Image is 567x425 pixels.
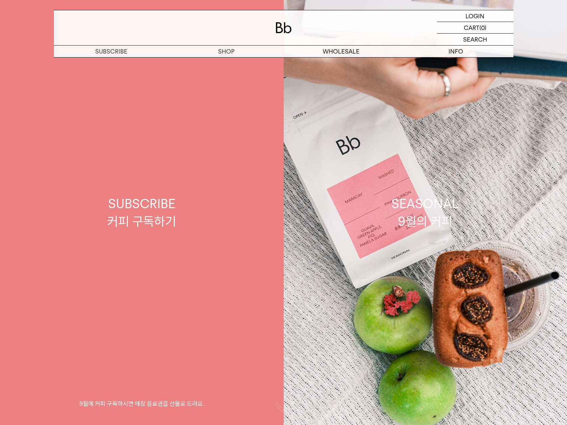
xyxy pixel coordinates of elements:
p: WHOLESALE [284,46,399,57]
img: 로고 [276,22,292,33]
p: LOGIN [465,10,484,22]
p: SEARCH [463,34,487,45]
p: CART [464,22,479,33]
p: INFO [399,46,513,57]
a: SHOP [169,46,284,57]
a: LOGIN [437,10,513,22]
div: SEASONAL 9월의 커피 [392,195,459,230]
div: SUBSCRIBE 커피 구독하기 [107,195,176,230]
a: CART (0) [437,22,513,34]
p: (0) [479,22,486,33]
a: SUBSCRIBE [54,46,169,57]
